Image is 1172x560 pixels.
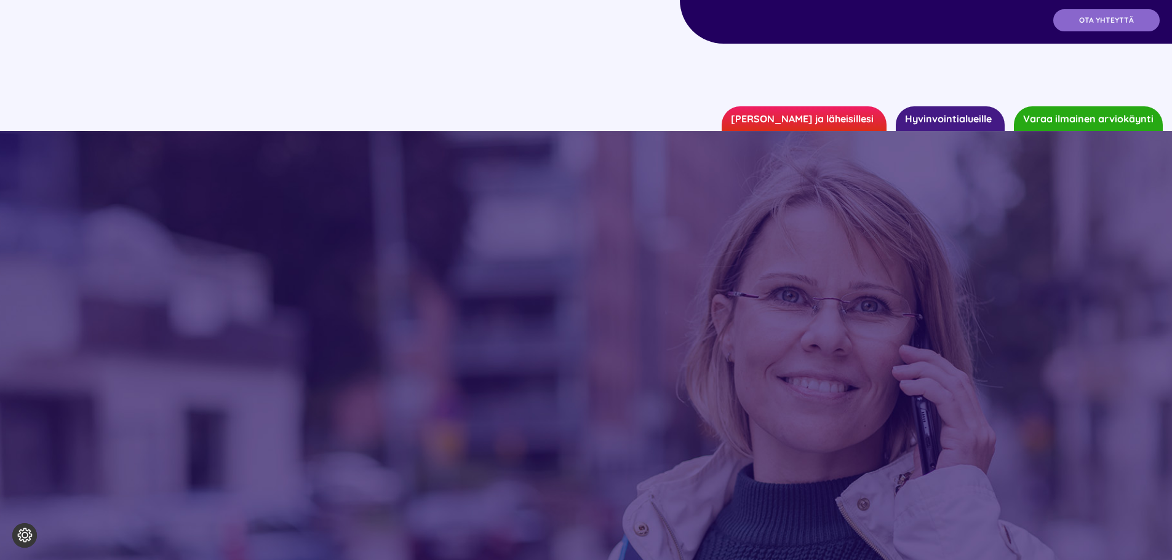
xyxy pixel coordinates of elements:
[896,106,1005,131] a: Hyvinvointialueille
[1079,16,1134,25] span: OTA YHTEYTTÄ
[12,523,37,548] button: Evästeasetukset
[722,106,887,131] a: [PERSON_NAME] ja läheisillesi
[1053,9,1160,31] a: OTA YHTEYTTÄ
[1014,106,1163,131] a: Varaa ilmainen arviokäynti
